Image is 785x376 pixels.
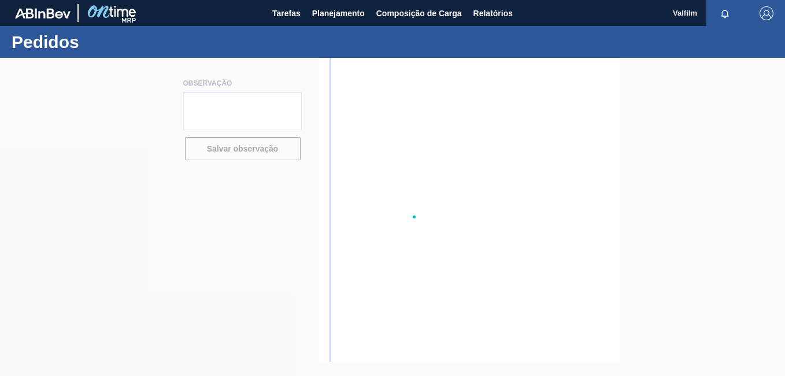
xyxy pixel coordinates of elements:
img: Logout [760,6,773,20]
span: Relatórios [473,6,513,20]
span: Tarefas [272,6,301,20]
span: Composição de Carga [376,6,462,20]
button: Notificações [706,5,743,21]
img: TNhmsLtSVTkK8tSr43FrP2fwEKptu5GPRR3wAAAABJRU5ErkJggg== [15,8,71,19]
h1: Pedidos [12,35,217,49]
span: Planejamento [312,6,365,20]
